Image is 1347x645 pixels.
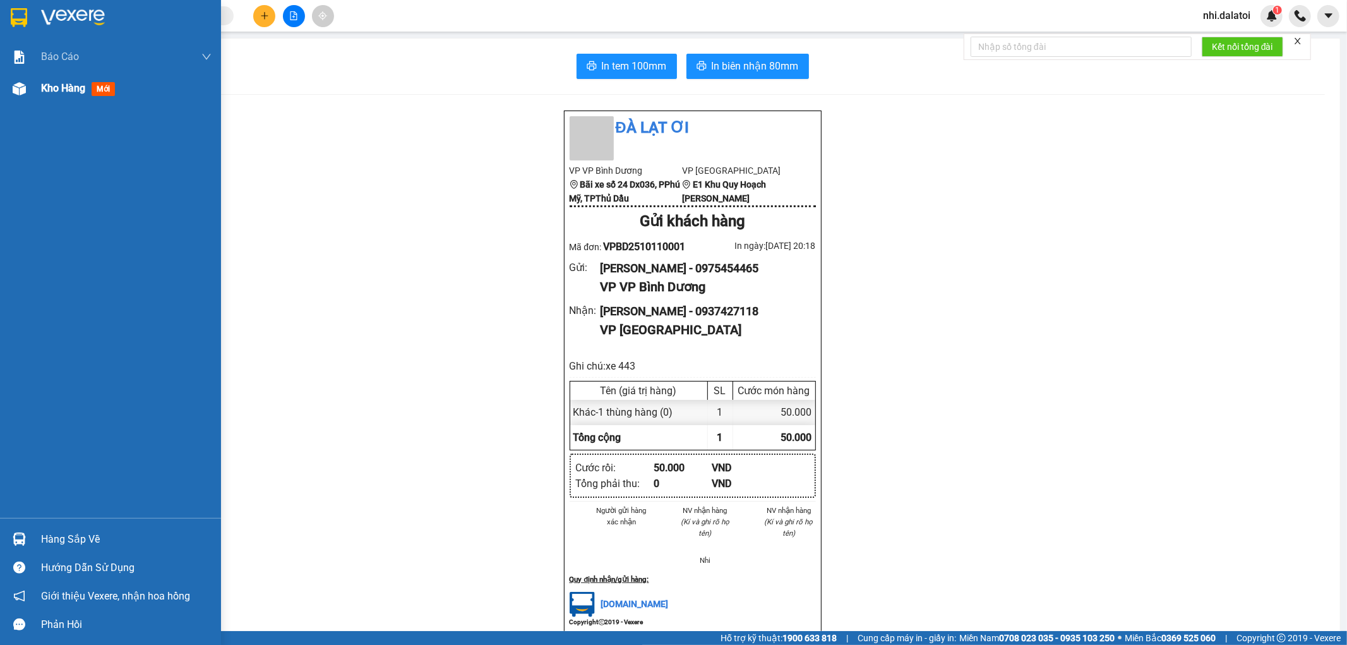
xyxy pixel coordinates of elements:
[576,476,654,491] div: Tổng phải thu :
[781,431,812,443] span: 50.000
[13,562,25,574] span: question-circle
[570,116,816,140] li: Đà Lạt ơi
[570,179,681,203] b: Bãi xe số 24 Dx036, PPhú Mỹ, TPThủ Dầu
[1295,10,1306,21] img: phone-icon
[6,6,183,30] li: Đà Lạt ơi
[601,599,669,609] span: [DOMAIN_NAME]
[1202,37,1283,57] button: Kết nối tổng đài
[570,303,601,318] div: Nhận :
[570,239,693,255] div: Mã đơn:
[573,385,704,397] div: Tên (giá trị hàng)
[312,5,334,27] button: aim
[678,555,732,566] li: Nhi
[6,54,87,68] li: VP VP Bình Dương
[570,164,683,178] li: VP VP Bình Dương
[603,241,685,253] span: VPBD2510110001
[693,239,816,253] div: In ngày: [DATE] 20:18
[318,11,327,20] span: aim
[570,180,578,189] span: environment
[41,588,190,604] span: Giới thiệu Vexere, nhận hoa hồng
[782,633,837,643] strong: 1900 633 818
[253,5,275,27] button: plus
[570,617,816,630] div: Copyright 2019 - Vexere
[577,54,677,79] button: printerIn tem 100mm
[13,618,25,630] span: message
[11,8,27,27] img: logo-vxr
[600,277,805,297] div: VP VP Bình Dương
[201,52,212,62] span: down
[999,633,1115,643] strong: 0708 023 035 - 0935 103 250
[1225,631,1227,645] span: |
[92,82,115,96] span: mới
[711,385,729,397] div: SL
[858,631,956,645] span: Cung cấp máy in - giấy in:
[13,82,26,95] img: warehouse-icon
[721,631,837,645] span: Hỗ trợ kỹ thuật:
[41,49,79,64] span: Báo cáo
[1161,633,1216,643] strong: 0369 525 060
[13,590,25,602] span: notification
[87,54,168,95] li: VP [GEOGRAPHIC_DATA]
[1275,6,1279,15] span: 1
[654,460,712,476] div: 50.000
[6,69,72,107] b: Bãi xe số 24 Dx036, PPhú Mỹ, TPThủ Dầu
[573,406,673,418] span: Khác - 1 thùng hàng (0)
[260,11,269,20] span: plus
[573,431,621,443] span: Tổng cộng
[682,164,795,178] li: VP [GEOGRAPHIC_DATA]
[1273,6,1282,15] sup: 1
[600,260,805,277] div: [PERSON_NAME] - 0975454465
[733,400,815,425] div: 50.000
[712,476,770,491] div: VND
[6,70,15,79] span: environment
[602,58,667,74] span: In tem 100mm
[13,51,26,64] img: solution-icon
[654,476,712,491] div: 0
[1125,631,1216,645] span: Miền Bắc
[13,533,26,546] img: warehouse-icon
[1317,5,1339,27] button: caret-down
[1193,8,1260,23] span: nhi.dalatoi
[570,592,595,617] img: logo.jpg
[708,400,733,425] div: 1
[712,460,770,476] div: VND
[600,320,805,340] div: VP [GEOGRAPHIC_DATA]
[599,619,605,625] span: copyright
[41,615,212,634] div: Phản hồi
[1293,37,1302,45] span: close
[283,5,305,27] button: file-add
[846,631,848,645] span: |
[41,558,212,577] div: Hướng dẫn sử dụng
[1212,40,1273,54] span: Kết nối tổng đài
[587,61,597,73] span: printer
[762,505,816,516] li: NV nhận hàng
[41,82,85,94] span: Kho hàng
[570,260,601,275] div: Gửi :
[686,54,809,79] button: printerIn biên nhận 80mm
[570,210,816,234] div: Gửi khách hàng
[1118,636,1122,641] span: ⚪️
[570,358,816,374] div: Ghi chú: xe 443
[971,37,1192,57] input: Nhập số tổng đài
[697,61,707,73] span: printer
[959,631,1115,645] span: Miền Nam
[682,179,766,203] b: E1 Khu Quy Hoạch [PERSON_NAME]
[1277,634,1286,642] span: copyright
[678,505,732,516] li: NV nhận hàng
[712,58,799,74] span: In biên nhận 80mm
[717,431,723,443] span: 1
[765,517,813,538] i: (Kí và ghi rõ họ tên)
[1323,10,1334,21] span: caret-down
[570,574,816,585] div: Quy định nhận/gửi hàng :
[1266,10,1278,21] img: icon-new-feature
[576,460,654,476] div: Cước rồi :
[289,11,298,20] span: file-add
[681,517,729,538] i: (Kí và ghi rõ họ tên)
[595,505,649,527] li: Người gửi hàng xác nhận
[736,385,812,397] div: Cước món hàng
[682,180,691,189] span: environment
[600,303,805,320] div: [PERSON_NAME] - 0937427118
[41,530,212,549] div: Hàng sắp về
